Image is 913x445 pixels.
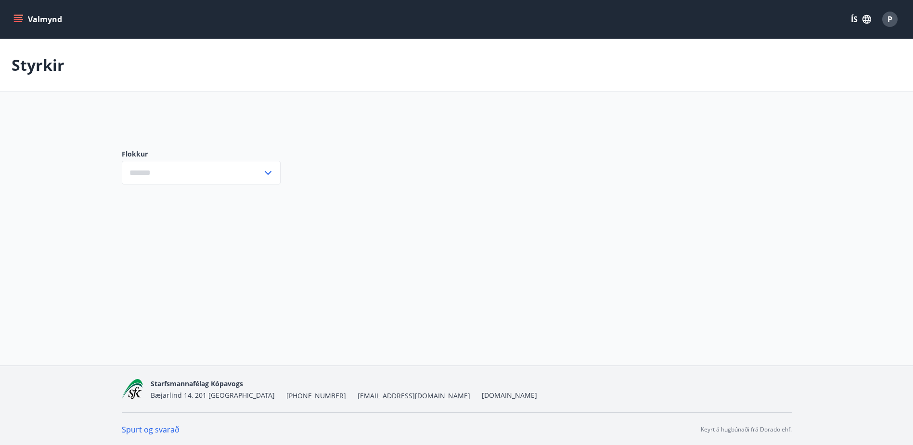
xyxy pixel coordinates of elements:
span: [PHONE_NUMBER] [286,391,346,401]
a: Spurt og svarað [122,424,180,435]
p: Styrkir [12,54,64,76]
span: P [887,14,892,25]
img: x5MjQkxwhnYn6YREZUTEa9Q4KsBUeQdWGts9Dj4O.png [122,379,143,400]
button: ÍS [846,11,876,28]
a: [DOMAIN_NAME] [482,391,537,400]
p: Keyrt á hugbúnaði frá Dorado ehf. [701,425,792,434]
label: Flokkur [122,149,281,159]
span: [EMAIL_ADDRESS][DOMAIN_NAME] [358,391,470,401]
span: Bæjarlind 14, 201 [GEOGRAPHIC_DATA] [151,391,275,400]
button: P [878,8,901,31]
span: Starfsmannafélag Kópavogs [151,379,243,388]
button: menu [12,11,66,28]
